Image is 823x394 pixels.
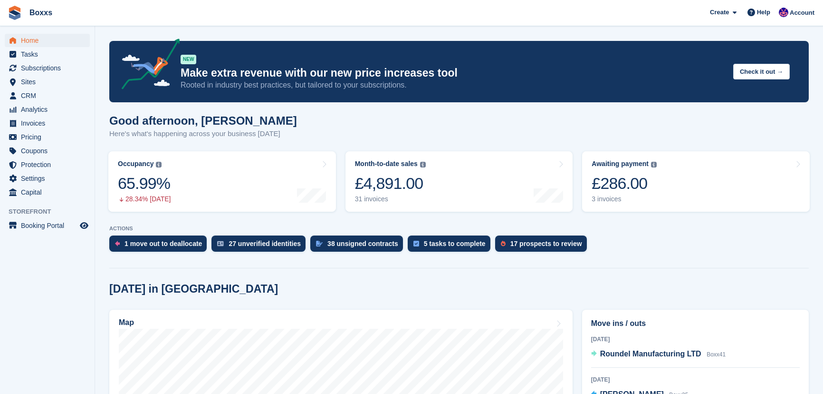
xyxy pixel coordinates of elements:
div: Month-to-date sales [355,160,418,168]
div: 28.34% [DATE] [118,195,171,203]
h1: Good afternoon, [PERSON_NAME] [109,114,297,127]
h2: Move ins / outs [591,318,800,329]
div: [DATE] [591,375,800,384]
p: Rooted in industry best practices, but tailored to your subscriptions. [181,80,726,90]
span: Sites [21,75,78,89]
span: Capital [21,186,78,199]
img: price-adjustments-announcement-icon-8257ccfd72463d97f412b2fc003d46551f7dbcb40ab6d574587a9cd5c0d94... [114,39,180,93]
span: Boxx41 [707,351,726,358]
div: £286.00 [592,174,657,193]
a: 38 unsigned contracts [310,236,408,256]
a: 17 prospects to review [495,236,592,256]
a: menu [5,48,90,61]
a: Roundel Manufacturing LTD Boxx41 [591,348,726,361]
span: Home [21,34,78,47]
a: menu [5,172,90,185]
div: 17 prospects to review [510,240,582,247]
div: 27 unverified identities [229,240,301,247]
span: Roundel Manufacturing LTD [600,350,701,358]
span: Create [710,8,729,17]
div: NEW [181,55,196,64]
a: menu [5,75,90,89]
h2: [DATE] in [GEOGRAPHIC_DATA] [109,283,278,295]
a: menu [5,89,90,102]
span: Storefront [9,207,95,217]
div: 5 tasks to complete [424,240,486,247]
div: Awaiting payment [592,160,649,168]
a: Awaiting payment £286.00 3 invoices [582,151,810,212]
img: icon-info-grey-7440780725fd019a000dd9b08b2336e03edf1995a4989e88bcd33f0948082b44.svg [156,162,162,167]
a: menu [5,158,90,171]
a: menu [5,186,90,199]
span: Subscriptions [21,61,78,75]
h2: Map [119,318,134,327]
a: menu [5,34,90,47]
span: Coupons [21,144,78,158]
div: [DATE] [591,335,800,344]
img: stora-icon-8386f47178a22dfd0bd8f6a31ec36ba5ce8667c1dd55bd0f319d3a0aa187defe.svg [8,6,22,20]
a: Preview store [78,220,90,231]
img: icon-info-grey-7440780725fd019a000dd9b08b2336e03edf1995a4989e88bcd33f0948082b44.svg [651,162,657,167]
button: Check it out → [733,64,790,79]
a: menu [5,117,90,130]
div: 1 move out to deallocate [124,240,202,247]
div: Occupancy [118,160,153,168]
a: 1 move out to deallocate [109,236,211,256]
a: Boxxs [26,5,56,20]
span: Pricing [21,130,78,144]
span: Booking Portal [21,219,78,232]
img: Jamie Malcolm [779,8,788,17]
p: ACTIONS [109,226,809,232]
span: Help [757,8,770,17]
span: Tasks [21,48,78,61]
img: task-75834270c22a3079a89374b754ae025e5fb1db73e45f91037f5363f120a921f8.svg [413,241,419,246]
a: Month-to-date sales £4,891.00 31 invoices [345,151,573,212]
p: Make extra revenue with our new price increases tool [181,66,726,80]
div: 38 unsigned contracts [327,240,398,247]
a: menu [5,144,90,158]
a: 27 unverified identities [211,236,310,256]
a: menu [5,130,90,144]
div: 31 invoices [355,195,426,203]
a: 5 tasks to complete [408,236,495,256]
a: menu [5,103,90,116]
span: CRM [21,89,78,102]
img: verify_identity-adf6edd0f0f0b5bbfe63781bf79b02c33cf7c696d77639b501bdc392416b5a36.svg [217,241,224,246]
span: Account [790,8,814,18]
div: £4,891.00 [355,174,426,193]
a: Occupancy 65.99% 28.34% [DATE] [108,151,336,212]
img: contract_signature_icon-13c848040528278c33f63329250d36e43548de30e8caae1d1a13099fd9432cc5.svg [316,241,323,246]
a: menu [5,61,90,75]
a: menu [5,219,90,232]
span: Analytics [21,103,78,116]
img: icon-info-grey-7440780725fd019a000dd9b08b2336e03edf1995a4989e88bcd33f0948082b44.svg [420,162,426,167]
p: Here's what's happening across your business [DATE] [109,128,297,139]
span: Settings [21,172,78,185]
img: move_outs_to_deallocate_icon-f764333ba52eb49d3ac5e1228854f67142a1ed5810a6f6cc68b1a99e826820c5.svg [115,241,120,246]
span: Invoices [21,117,78,130]
div: 3 invoices [592,195,657,203]
span: Protection [21,158,78,171]
img: prospect-51fa495bee0391a8d652442698ab0144808aea92771e9ea1ae160a38d050c398.svg [501,241,506,246]
div: 65.99% [118,174,171,193]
